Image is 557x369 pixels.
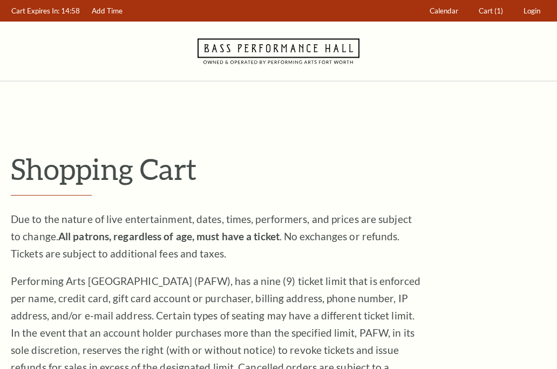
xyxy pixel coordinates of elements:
[494,6,503,15] span: (1)
[11,151,546,186] p: Shopping Cart
[474,1,508,22] a: Cart (1)
[61,6,80,15] span: 14:58
[519,1,546,22] a: Login
[430,6,458,15] span: Calendar
[425,1,464,22] a: Calendar
[479,6,493,15] span: Cart
[58,230,280,242] strong: All patrons, regardless of age, must have a ticket
[11,6,59,15] span: Cart Expires In:
[11,213,412,260] span: Due to the nature of live entertainment, dates, times, performers, and prices are subject to chan...
[87,1,128,22] a: Add Time
[524,6,540,15] span: Login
